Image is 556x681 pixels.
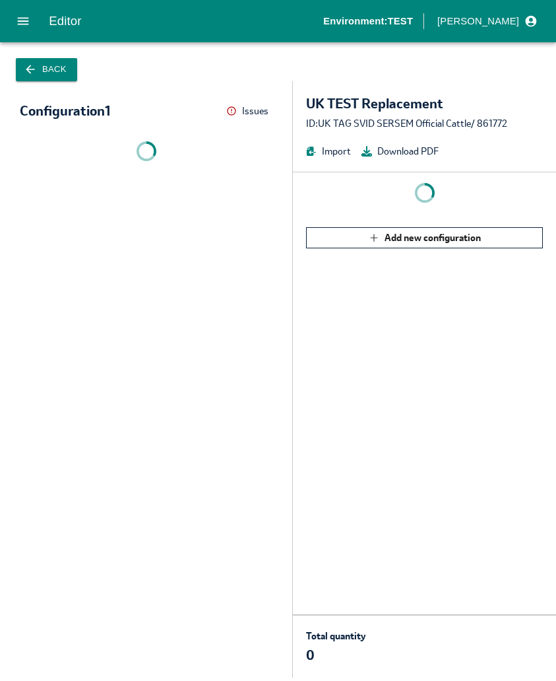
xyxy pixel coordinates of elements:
div: UK TEST Replacement [306,94,543,113]
p: [PERSON_NAME] [437,14,519,28]
div: Configuration 1 [20,104,110,118]
div: Editor [49,11,323,31]
div: ID: UK TAG SVID SERSEM Official Cattle / 861772 [306,116,543,131]
button: Download PDF [361,144,439,159]
button: Add new configuration [306,227,543,248]
button: Import [306,144,351,159]
button: open drawer [8,6,38,36]
p: Total quantity [306,629,365,643]
p: Environment: TEST [323,14,413,28]
button: profile [432,10,540,32]
p: 0 [306,646,365,664]
button: Back [16,58,77,81]
button: Issues [226,101,272,122]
